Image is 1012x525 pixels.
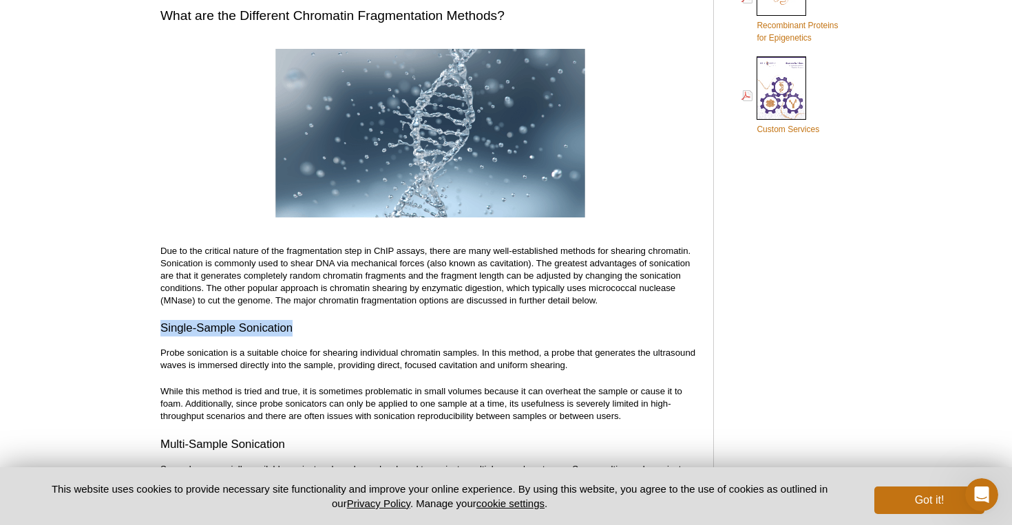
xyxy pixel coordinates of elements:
[28,482,852,511] p: This website uses cookies to provide necessary site functionality and improve your online experie...
[275,49,585,217] img: Chromatin sonication
[874,486,984,514] button: Got it!
[757,125,819,134] span: Custom Services
[757,21,838,43] span: Recombinant Proteins for Epigenetics
[741,55,819,137] a: Custom Services
[160,6,699,25] h2: What are the Different Chromatin Fragmentation Methods?
[160,245,699,307] p: Due to the critical nature of the fragmentation step in ChIP assays, there are many well-establis...
[160,436,699,453] h3: Multi-Sample Sonication
[347,497,410,509] a: Privacy Policy
[160,385,699,422] p: While this method is tried and true, it is sometimes problematic in small volumes because it can ...
[476,497,545,509] button: cookie settings
[965,478,998,511] iframe: Intercom live chat
[160,320,699,336] h3: Single-Sample Sonication
[757,56,806,120] img: Custom_Services_cover
[160,347,699,372] p: Probe sonication is a suitable choice for shearing individual chromatin samples. In this method, ...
